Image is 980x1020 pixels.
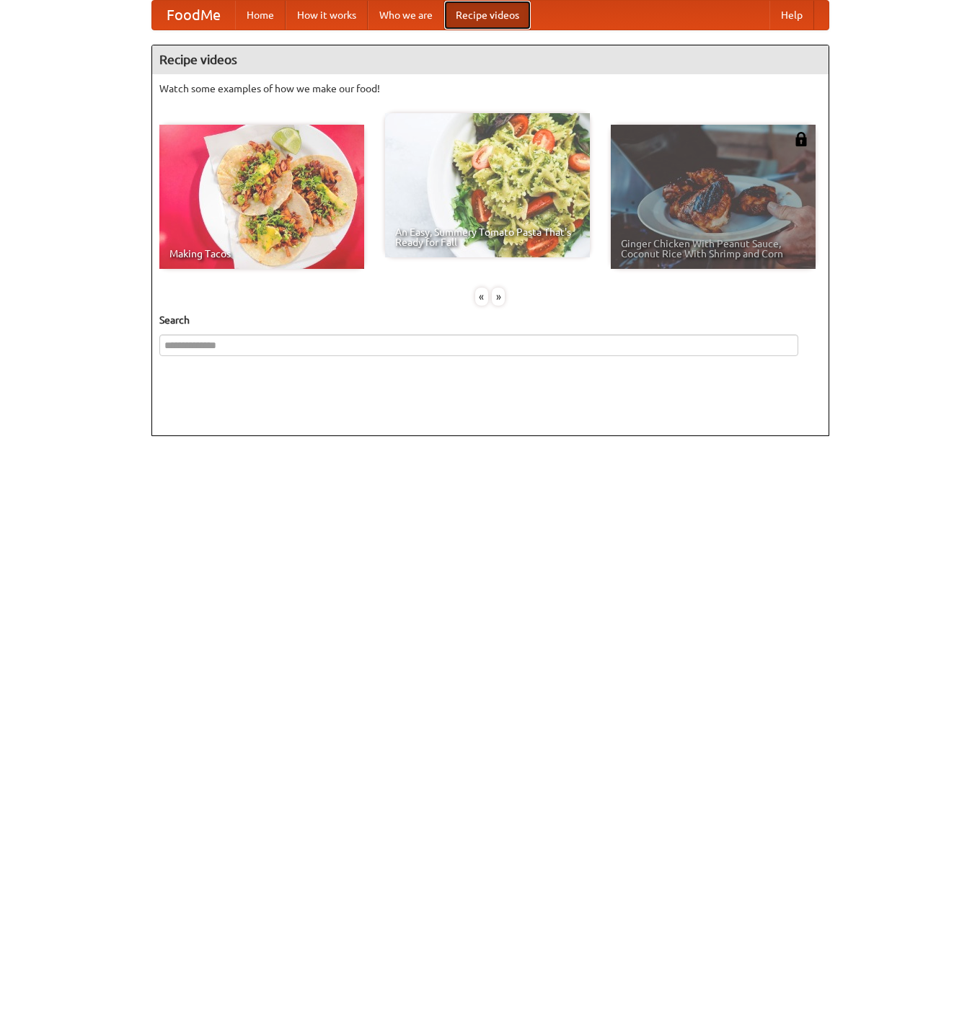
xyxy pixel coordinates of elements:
img: 483408.png [794,132,808,146]
a: Who we are [368,1,444,30]
span: Making Tacos [169,249,354,259]
p: Watch some examples of how we make our food! [159,81,821,96]
h4: Recipe videos [152,45,829,74]
span: An Easy, Summery Tomato Pasta That's Ready for Fall [395,227,580,247]
a: Recipe videos [444,1,531,30]
div: » [492,288,505,306]
a: Making Tacos [159,125,364,269]
a: An Easy, Summery Tomato Pasta That's Ready for Fall [385,113,590,257]
h5: Search [159,313,821,327]
div: « [475,288,488,306]
a: FoodMe [152,1,235,30]
a: How it works [286,1,368,30]
a: Home [235,1,286,30]
a: Help [769,1,814,30]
